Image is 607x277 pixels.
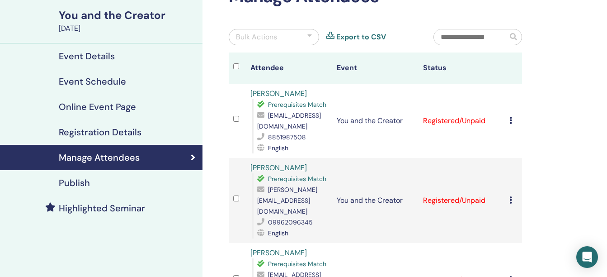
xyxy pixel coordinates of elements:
div: You and the Creator [59,8,197,23]
span: 09962096345 [268,218,313,226]
a: [PERSON_NAME] [250,248,307,258]
a: Export to CSV [336,32,386,43]
h4: Online Event Page [59,101,136,112]
th: Status [419,53,505,84]
span: [EMAIL_ADDRESS][DOMAIN_NAME] [257,111,321,130]
h4: Event Details [59,51,115,62]
span: Prerequisites Match [268,100,326,109]
td: You and the Creator [332,158,419,243]
td: You and the Creator [332,84,419,158]
div: Open Intercom Messenger [576,246,598,268]
h4: Publish [59,177,90,188]
th: Attendee [246,53,332,84]
div: Bulk Actions [236,32,277,43]
h4: Highlighted Seminar [59,203,145,214]
span: [PERSON_NAME][EMAIL_ADDRESS][DOMAIN_NAME] [257,186,317,215]
span: English [268,144,288,152]
h4: Manage Attendees [59,152,140,163]
a: [PERSON_NAME] [250,89,307,98]
span: 8851987508 [268,133,306,141]
th: Event [332,53,419,84]
h4: Event Schedule [59,76,126,87]
span: English [268,229,288,237]
div: [DATE] [59,23,197,34]
span: Prerequisites Match [268,260,326,268]
span: Prerequisites Match [268,175,326,183]
h4: Registration Details [59,127,141,138]
a: [PERSON_NAME] [250,163,307,172]
a: You and the Creator[DATE] [53,8,202,34]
